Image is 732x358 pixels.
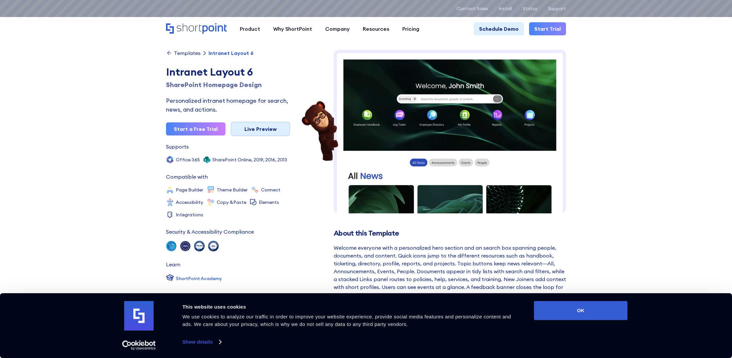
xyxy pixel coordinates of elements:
div: Security & Accessibility Compliance [166,229,254,234]
a: Pricing [396,22,426,35]
div: Product [240,25,260,33]
div: Accessibility [176,200,203,205]
a: Live Preview [231,122,290,136]
a: Install [499,6,512,11]
a: Status [523,6,538,11]
a: ShortPoint Academy [166,274,222,283]
div: Intranet Layout 6 [166,64,290,80]
iframe: Chat Widget [614,282,732,358]
div: Connect [261,188,280,192]
div: Learn [166,262,180,267]
a: Why ShortPoint [267,22,319,35]
a: Contact Sales [457,6,488,11]
a: Schedule Demo [474,22,524,35]
h1: SharePoint Homepage Design [166,80,290,90]
div: Intranet Layout 6 [208,50,254,56]
div: Resources [363,25,389,33]
a: Start a Free Trial [166,122,225,135]
span: We use cookies to analyze our traffic in order to improve your website experience, provide social... [182,314,511,327]
a: Resources [356,22,396,35]
div: Pricing [402,25,419,33]
div: Elements [259,200,279,205]
div: Templates [174,50,201,56]
a: Home [166,23,227,34]
div: Page Builder [176,188,203,192]
div: Compatible with [166,174,208,179]
div: Theme Builder [217,188,248,192]
div: This website uses cookies [182,303,519,311]
div: SharePoint Online, 2019, 2016, 2013 [212,157,287,162]
div: Personalized intranet homepage for search, news, and actions. [166,96,290,114]
a: Product [233,22,267,35]
div: Integrations [176,212,203,217]
div: Why ShortPoint [273,25,312,33]
div: Copy &Paste [217,200,246,205]
a: Show details [182,337,221,347]
button: OK [534,301,627,320]
h2: About this Template [334,229,566,237]
div: Welcome everyone with a personalized hero section and an search box spanning people, documents, a... [334,244,566,299]
div: ShortPoint Academy [176,275,222,282]
a: Support [548,6,566,11]
a: Templates [166,50,201,56]
img: soc 2 [166,241,176,251]
div: Company [325,25,350,33]
a: Usercentrics Cookiebot - opens in a new window [110,340,168,350]
a: Start Trial [529,22,566,35]
div: Supports [166,144,189,149]
img: logo [124,301,154,331]
div: Office 365 [176,157,200,162]
a: Company [319,22,356,35]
